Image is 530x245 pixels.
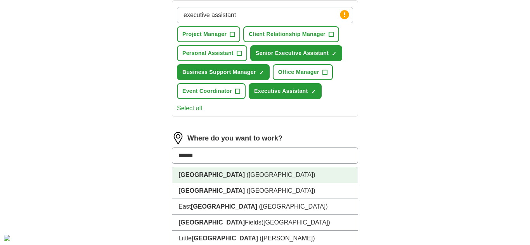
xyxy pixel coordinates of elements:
[243,26,339,42] button: Client Relationship Manager
[246,171,315,178] span: ([GEOGRAPHIC_DATA])
[278,68,319,76] span: Office Manager
[177,83,246,99] button: Event Coordinator
[187,133,282,144] label: Where do you want to work?
[177,45,247,61] button: Personal Assistant
[182,49,234,57] span: Personal Assistant
[260,235,315,242] span: ([PERSON_NAME])
[273,64,333,80] button: Office Manager
[259,203,327,210] span: ([GEOGRAPHIC_DATA])
[249,83,321,99] button: Executive Assistant✓
[172,132,184,144] img: location.png
[182,68,256,76] span: Business Support Manager
[177,7,353,23] input: Type a job title and press enter
[178,187,245,194] strong: [GEOGRAPHIC_DATA]
[177,26,240,42] button: Project Manager
[246,187,315,194] span: ([GEOGRAPHIC_DATA])
[311,89,316,95] span: ✓
[4,235,10,241] div: Cookie consent button
[178,171,245,178] strong: [GEOGRAPHIC_DATA]
[177,64,270,80] button: Business Support Manager✓
[182,30,227,38] span: Project Manager
[332,51,336,57] span: ✓
[172,215,358,231] li: Fields
[191,203,257,210] strong: [GEOGRAPHIC_DATA]
[254,87,308,95] span: Executive Assistant
[249,30,326,38] span: Client Relationship Manager
[177,104,202,113] button: Select all
[259,70,264,76] span: ✓
[178,219,245,226] strong: [GEOGRAPHIC_DATA]
[262,219,330,226] span: ([GEOGRAPHIC_DATA])
[182,87,232,95] span: Event Coordinator
[4,235,10,241] img: Cookie%20settings
[250,45,342,61] button: Senior Executive Assistant✓
[192,235,258,242] strong: [GEOGRAPHIC_DATA]
[172,199,358,215] li: East
[256,49,329,57] span: Senior Executive Assistant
